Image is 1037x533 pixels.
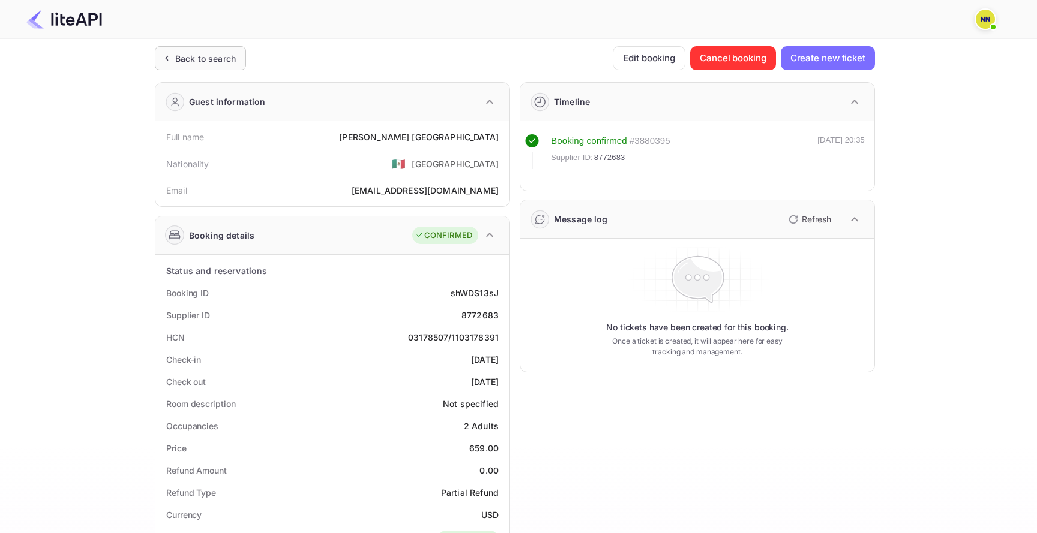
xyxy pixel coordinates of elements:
div: Booking details [189,229,254,242]
div: Guest information [189,95,266,108]
div: Refund Type [166,486,216,499]
div: 03178507/1103178391 [408,331,499,344]
span: Supplier ID: [551,152,593,164]
div: [PERSON_NAME] [GEOGRAPHIC_DATA] [339,131,499,143]
div: Full name [166,131,204,143]
div: Occupancies [166,420,218,432]
div: 0.00 [479,464,499,477]
div: [DATE] 20:35 [817,134,865,169]
div: HCN [166,331,185,344]
div: # 3880395 [630,134,670,148]
button: Create new ticket [781,46,875,70]
button: Edit booking [613,46,685,70]
span: United States [392,153,406,174]
div: Booking confirmed [551,134,627,148]
div: Refund Amount [166,464,227,477]
div: Partial Refund [441,486,499,499]
div: Booking ID [166,287,209,299]
div: [DATE] [471,353,499,366]
p: Refresh [802,213,831,225]
div: 2 Adults [464,420,499,432]
p: Once a ticket is created, it will appear here for easy tracking and management. [603,336,792,357]
div: [EMAIL_ADDRESS][DOMAIN_NAME] [352,184,499,197]
div: 8772683 [461,309,499,321]
div: Room description [166,398,235,410]
div: Message log [554,213,608,225]
div: Not specified [443,398,499,410]
button: Refresh [781,210,836,229]
img: N/A N/A [976,10,995,29]
div: Price [166,442,187,454]
img: LiteAPI Logo [26,10,102,29]
span: 8772683 [594,152,625,164]
button: Cancel booking [690,46,776,70]
p: No tickets have been created for this booking. [606,321,789,333]
div: Check-in [166,353,201,366]
div: USD [481,508,499,521]
div: Status and reservations [166,264,267,277]
div: Nationality [166,158,209,170]
div: Email [166,184,187,197]
div: Supplier ID [166,309,210,321]
div: Check out [166,375,206,388]
div: Currency [166,508,202,521]
div: [DATE] [471,375,499,388]
div: Back to search [175,52,236,65]
div: CONFIRMED [415,230,472,242]
div: Timeline [554,95,590,108]
div: shWDS13sJ [451,287,499,299]
div: [GEOGRAPHIC_DATA] [412,158,499,170]
div: 659.00 [469,442,499,454]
